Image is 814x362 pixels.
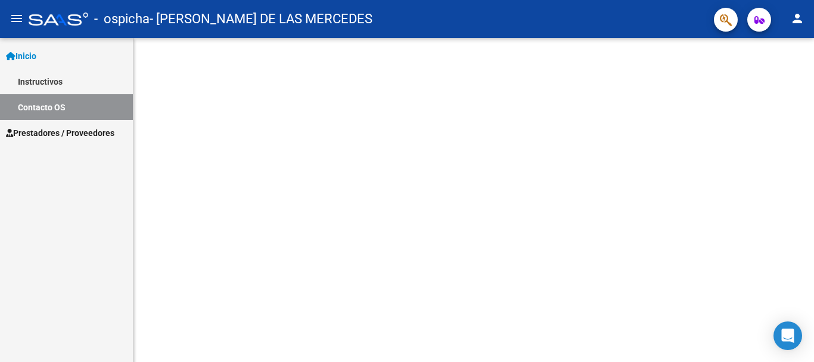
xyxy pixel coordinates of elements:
[10,11,24,26] mat-icon: menu
[773,321,802,350] div: Open Intercom Messenger
[94,6,150,32] span: - ospicha
[790,11,804,26] mat-icon: person
[6,49,36,63] span: Inicio
[6,126,114,140] span: Prestadores / Proveedores
[150,6,372,32] span: - [PERSON_NAME] DE LAS MERCEDES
